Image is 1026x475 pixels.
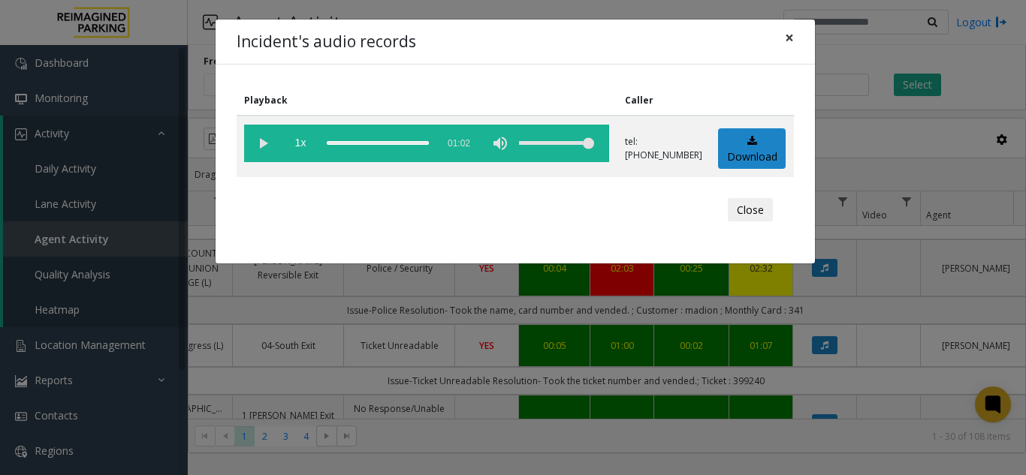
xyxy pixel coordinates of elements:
[728,198,773,222] button: Close
[774,20,804,56] button: Close
[519,125,594,162] div: volume level
[785,27,794,48] span: ×
[237,30,416,54] h4: Incident's audio records
[237,86,617,116] th: Playback
[617,86,711,116] th: Caller
[625,135,702,162] p: tel:[PHONE_NUMBER]
[282,125,319,162] span: playback speed button
[718,128,786,170] a: Download
[327,125,429,162] div: scrub bar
